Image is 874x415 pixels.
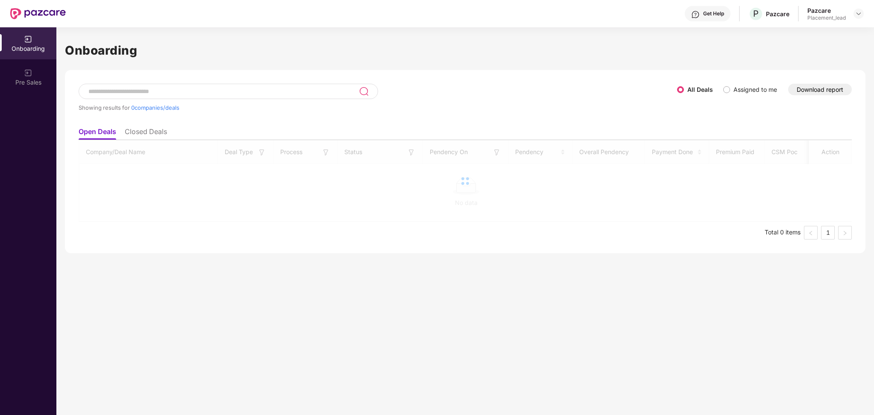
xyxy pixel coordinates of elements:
[125,127,167,140] li: Closed Deals
[687,86,713,93] label: All Deals
[807,15,846,21] div: Placement_lead
[79,104,677,111] div: Showing results for
[24,69,32,77] img: svg+xml;base64,PHN2ZyB3aWR0aD0iMjAiIGhlaWdodD0iMjAiIHZpZXdCb3g9IjAgMCAyMCAyMCIgZmlsbD0ibm9uZSIgeG...
[838,226,852,240] button: right
[691,10,700,19] img: svg+xml;base64,PHN2ZyBpZD0iSGVscC0zMngzMiIgeG1sbnM9Imh0dHA6Ly93d3cudzMub3JnLzIwMDAvc3ZnIiB3aWR0aD...
[821,226,835,240] li: 1
[855,10,862,17] img: svg+xml;base64,PHN2ZyBpZD0iRHJvcGRvd24tMzJ4MzIiIHhtbG5zPSJodHRwOi8vd3d3LnczLm9yZy8yMDAwL3N2ZyIgd2...
[842,231,848,236] span: right
[788,84,852,95] button: Download report
[765,226,801,240] li: Total 0 items
[808,231,813,236] span: left
[733,86,777,93] label: Assigned to me
[131,104,179,111] span: 0 companies/deals
[821,226,834,239] a: 1
[24,35,32,44] img: svg+xml;base64,PHN2ZyB3aWR0aD0iMjAiIGhlaWdodD0iMjAiIHZpZXdCb3g9IjAgMCAyMCAyMCIgZmlsbD0ibm9uZSIgeG...
[766,10,789,18] div: Pazcare
[65,41,865,60] h1: Onboarding
[703,10,724,17] div: Get Help
[10,8,66,19] img: New Pazcare Logo
[804,226,818,240] button: left
[753,9,759,19] span: P
[838,226,852,240] li: Next Page
[359,86,369,96] img: svg+xml;base64,PHN2ZyB3aWR0aD0iMjQiIGhlaWdodD0iMjUiIHZpZXdCb3g9IjAgMCAyNCAyNSIgZmlsbD0ibm9uZSIgeG...
[79,127,116,140] li: Open Deals
[807,6,846,15] div: Pazcare
[804,226,818,240] li: Previous Page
